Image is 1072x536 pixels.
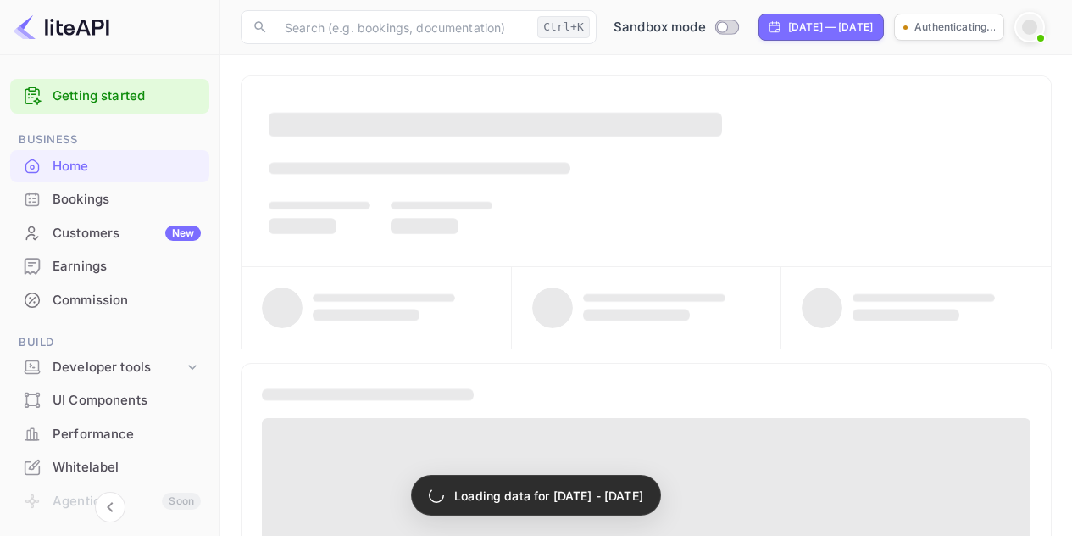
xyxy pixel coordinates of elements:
[275,10,530,44] input: Search (e.g. bookings, documentation)
[10,418,209,449] a: Performance
[454,487,643,505] p: Loading data for [DATE] - [DATE]
[53,190,201,209] div: Bookings
[914,20,995,35] p: Authenticating...
[10,250,209,282] a: Earnings
[53,391,201,410] div: UI Components
[10,150,209,181] a: Home
[10,183,209,216] div: Bookings
[758,14,884,41] div: Click to change the date range period
[614,18,706,37] span: Sandbox mode
[53,157,201,176] div: Home
[53,458,201,477] div: Whitelabel
[53,224,201,243] div: Customers
[95,492,125,522] button: Collapse navigation
[788,20,873,35] div: [DATE] — [DATE]
[53,425,201,444] div: Performance
[10,284,209,315] a: Commission
[10,131,209,149] span: Business
[53,291,201,310] div: Commission
[10,217,209,248] a: CustomersNew
[10,250,209,283] div: Earnings
[53,257,201,276] div: Earnings
[10,79,209,114] div: Getting started
[10,353,209,382] div: Developer tools
[10,150,209,183] div: Home
[14,14,109,41] img: LiteAPI logo
[10,333,209,352] span: Build
[53,358,184,377] div: Developer tools
[607,18,745,37] div: Switch to Production mode
[10,451,209,484] div: Whitelabel
[10,284,209,317] div: Commission
[10,451,209,483] a: Whitelabel
[537,16,590,38] div: Ctrl+K
[10,183,209,215] a: Bookings
[10,384,209,417] div: UI Components
[165,226,201,241] div: New
[10,384,209,416] a: UI Components
[10,418,209,451] div: Performance
[10,217,209,250] div: CustomersNew
[53,87,201,106] a: Getting started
